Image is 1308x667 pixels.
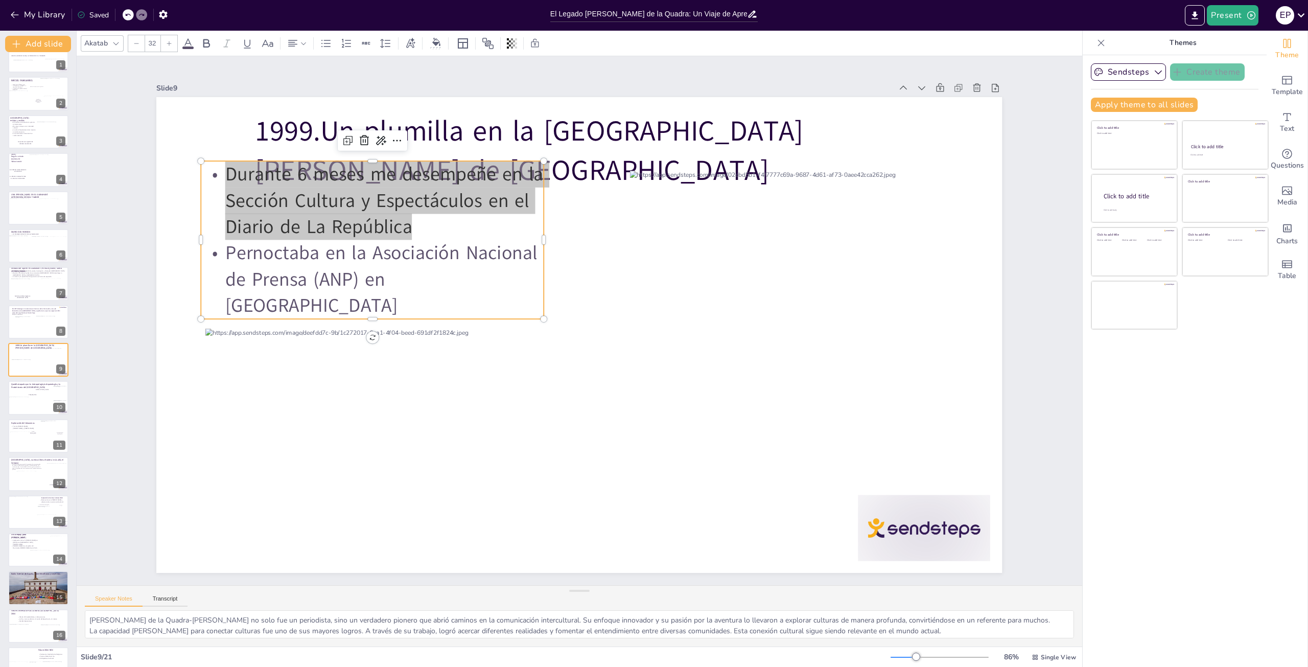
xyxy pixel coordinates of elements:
div: Click to add text [1188,239,1220,242]
div: Add images, graphics, shapes or video [1267,178,1307,215]
span: [DATE]. [11,153,17,156]
span: Questions [1271,160,1304,171]
div: Click to add title [1097,126,1170,130]
span: Fórum 2004 BCN [38,649,53,651]
p: Parlamento Mundial de las Religiones [38,654,65,656]
span: !Seleccionado! [11,160,22,163]
div: https://cdn.sendsteps.com/images/logo/sendsteps_logo_white.pnghttps://cdn.sendsteps.com/images/lo... [8,77,68,110]
div: 6 [56,250,65,260]
p: El Folclore Latinoamericano guía mis primeros pasos [11,121,35,125]
p: La comunicación intercultural se vuelve esencial. [11,133,35,136]
div: Slide 9 / 21 [81,652,891,662]
div: Click to add title [1191,144,1259,150]
p: La Influencia de [PERSON_NAME] desde niño [11,87,28,90]
p: La cultura hispanoamericana trasunta en cada encuentro. [11,129,35,132]
div: https://cdn.sendsteps.com/images/logo/sendsteps_logo_white.pnghttps://cdn.sendsteps.com/images/lo... [8,191,68,225]
p: Celebración de los 70 [PERSON_NAME] en [DATE] en el [GEOGRAPHIC_DATA][PERSON_NAME] [11,540,38,545]
div: Background color [429,38,444,49]
span: Amazonia Peruana [57,434,62,435]
button: Create theme [1170,63,1245,81]
button: Present [1207,5,1258,26]
div: Add charts and graphs [1267,215,1307,251]
span: De bebé con [PERSON_NAME], [GEOGRAPHIC_DATA] 1974 [35,99,41,103]
span: Más de 1700 celebridades y 1300 ponencias [19,616,45,618]
div: Click to add text [1097,132,1170,135]
span: [GEOGRAPHIC_DATA], nuestra última frontera: más allá, el Colapso [11,459,64,465]
p: 1999.Un plumilla en la [GEOGRAPHIC_DATA][PERSON_NAME] de [GEOGRAPHIC_DATA] [255,111,932,190]
p: La música y la poesía fueron algunas de sus formas de expresión [11,276,65,278]
span: Single View [1041,653,1076,661]
p: Embajadores de Unicef [38,657,65,659]
div: 12 [8,457,68,491]
div: 7 [8,267,68,301]
div: 12 [53,479,65,488]
div: 16 [53,631,65,640]
span: Querencia temprana por la guitarra [30,86,43,87]
div: 1 [8,39,68,73]
span: Click to add text [12,313,22,315]
p: Quedé atrapado por la Antropología,la Arqueología y la Protohistoria del [GEOGRAPHIC_DATA] [11,383,65,388]
div: https://cdn.sendsteps.com/images/logo/sendsteps_logo_white.pnghttps://cdn.sendsteps.com/images/lo... [8,229,68,263]
span: Llega la carta de Aventura 92: [11,155,24,160]
p: Las Historias de la Patagonia y Entre [PERSON_NAME] [11,85,28,87]
div: https://cdn.sendsteps.com/images/logo/sendsteps_logo_white.pnghttps://cdn.sendsteps.com/images/lo... [8,115,68,149]
div: Add ready made slides [1267,67,1307,104]
span: Culturas Chimú y Moche [36,388,49,390]
span: Grandes Exposiciones [19,620,32,622]
div: Click to add text [1190,154,1258,156]
div: 8 [56,327,65,336]
p: UNA [PERSON_NAME] EN EL GUANAHANÍ: ASTRONOMIA, MÚSICA Y SABER [11,193,57,198]
div: 2 [56,99,65,108]
p: DIARIO DOS MUNDOS [11,231,51,234]
span: Choquequirao [29,394,36,395]
div: 11 [8,419,68,453]
div: Click to add text [1122,239,1145,242]
span: Mis padres con el guitarrista [PERSON_NAME] 1975 [18,141,33,144]
p: Mis raíces influyen en mi identidad cultural. [11,125,35,129]
div: 4 [56,175,65,184]
div: 5 [56,213,65,222]
p: Exploración del Amazonas [11,422,35,425]
div: 14 [53,555,65,564]
div: Click to add title [1104,192,1169,201]
span: Fórum Universal de las Culturas [GEOGRAPHIC_DATA] 2004 [11,609,59,615]
p: Tras los [PERSON_NAME], [PERSON_NAME] y [PERSON_NAME] [11,425,35,429]
p: Themes [1109,31,1256,55]
span: Un Compay para [PERSON_NAME] [11,534,27,539]
p: Premios Nóbel de la Paz [38,655,65,657]
div: 9 [8,343,68,377]
p: [PERSON_NAME] fue periodista, poeta, investigador y divulgador [DEMOGRAPHIC_DATA] [11,270,65,272]
div: Saved [77,10,109,20]
button: Apply theme to all slides [1091,98,1198,112]
div: 11 [53,441,65,450]
div: 9 [56,364,65,374]
p: Durante 6 meses me desempeñe en la Sección Cultura y Espectáculos en el Diario de La República [201,161,544,240]
div: Click to add title [1097,233,1170,237]
span: En [PERSON_NAME] GANAMOS el CONCURSO [10,169,26,172]
p: RAÍCES FAMILIARES [11,79,41,82]
span: Seminario Culturas Negras en [GEOGRAPHIC_DATA] [15,295,31,298]
button: Transcript [143,595,188,607]
button: Sendsteps [1091,63,1166,81]
button: Speaker Notes [85,595,143,607]
span: Hollar el Amazonas me enseñó la importancia de su conservación de reducir la deforestación, promo... [12,464,41,470]
div: 10 [53,403,65,412]
p: Ascendencia Gallega y Vasca [11,83,28,85]
div: Text effects [403,35,418,52]
span: Exposición Universal Lisboa 1998 [41,497,63,499]
div: 15 [53,593,65,602]
div: Click to add text [1097,239,1120,242]
div: 8 [8,305,68,339]
p: GRACIAS [PERSON_NAME]/ LA PROFESIÓN Y EL PRESENTE [11,55,65,57]
div: E P [1276,6,1294,25]
div: https://cdn.sendsteps.com/images/logo/sendsteps_logo_white.pnghttps://cdn.sendsteps.com/images/lo... [8,153,68,187]
span: Table [1278,270,1296,282]
span: Con Toquinho estrella de la Bossa Nova [59,521,67,523]
textarea: La historia de [GEOGRAPHIC_DATA] es fascinante y diversa, con muchas civilizaciones que han dejad... [85,610,1074,638]
div: Click to add text [1147,239,1170,242]
div: Layout [455,35,471,52]
span: La flor y nata mundial en el mundo del Espectáculo y la música [19,618,57,620]
span: Media [1277,197,1297,208]
div: 7 [56,289,65,298]
div: Change the overall theme [1267,31,1307,67]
